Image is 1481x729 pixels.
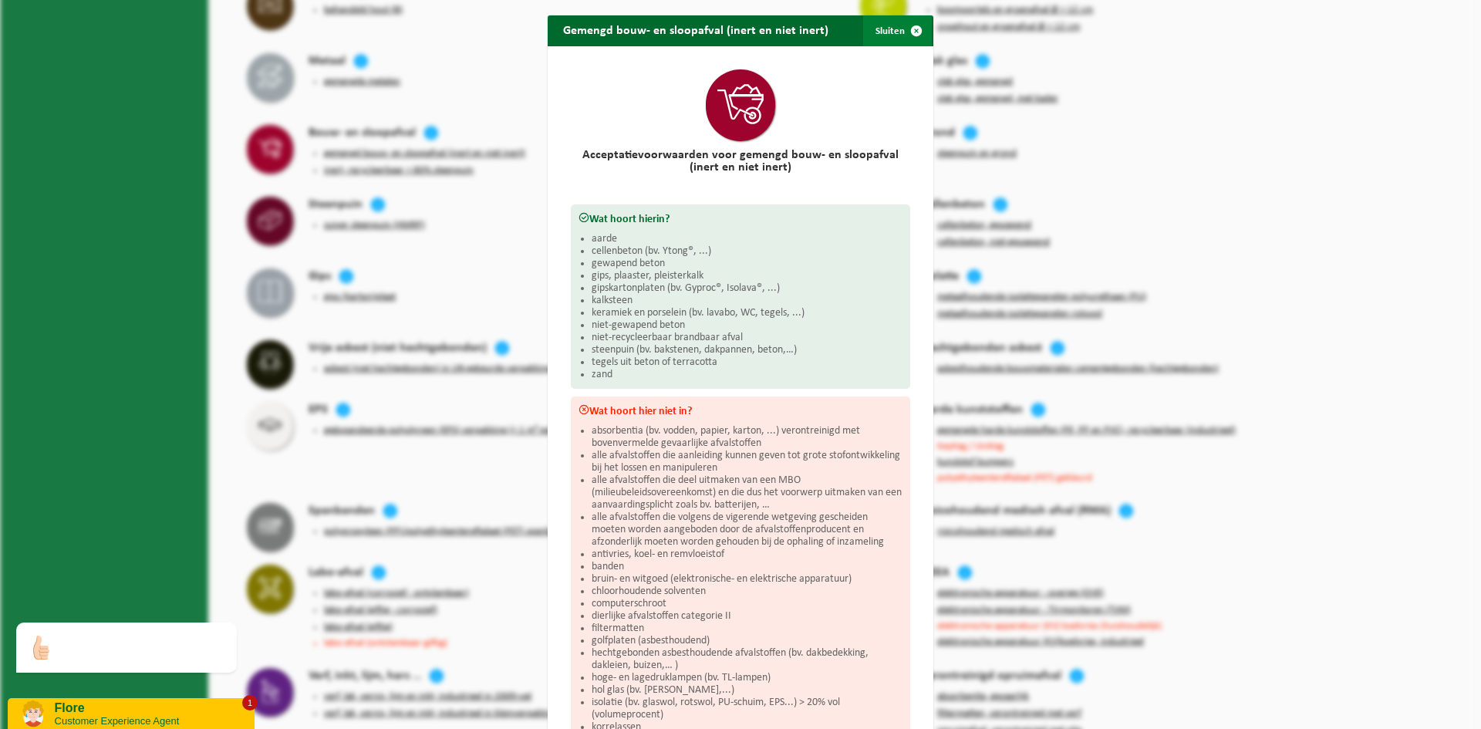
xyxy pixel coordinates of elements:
[592,697,902,721] li: isolatie (bv. glaswol, rotswol, PU-schuim, EPS...) > 20% vol (volumeprocent)
[592,319,902,332] li: niet-gewapend beton
[571,149,910,174] h2: Acceptatievoorwaarden voor gemengd bouw- en sloopafval (inert en niet inert)
[548,15,844,45] h2: Gemengd bouw- en sloopafval (inert en niet inert)
[863,15,932,46] button: Sluiten
[592,282,902,295] li: gipskartonplaten (bv. Gyproc®, Isolava®, ...)
[592,245,902,258] li: cellenbeton (bv. Ytong®, ...)
[592,258,902,270] li: gewapend beton
[592,647,902,672] li: hechtgebonden asbesthoudende afvalstoffen (bv. dakbedekking, dakleien, buizen,… )
[592,332,902,344] li: niet-recycleerbaar brandbaar afval
[592,425,902,450] li: absorbentia (bv. vodden, papier, karton, ...) verontreinigd met bovenvermelde gevaarlijke afvalst...
[592,270,902,282] li: gips, plaaster, pleisterkalk
[592,450,902,474] li: alle afvalstoffen die aanleiding kunnen geven tot grote stofontwikkeling bij het lossen en manipu...
[592,573,902,586] li: bruin- en witgoed (elektronische- en elektrische apparatuur)
[592,672,902,684] li: hoge- en lagedruklampen (bv. TL-lampen)
[592,548,902,561] li: antivries, koel- en remvloeistof
[592,307,902,319] li: keramiek en porselein (bv. lavabo, WC, tegels, ...)
[592,623,902,635] li: filtermatten
[592,511,902,548] li: alle afvalstoffen die volgens de vigerende wetgeving gescheiden moeten worden aangeboden door de ...
[592,684,902,697] li: hol glas (bv. [PERSON_NAME],...)
[579,212,902,225] h3: Wat hoort hierin?
[592,635,902,647] li: golfplaten (asbesthoudend)
[592,586,902,598] li: chloorhoudende solventen
[579,404,902,417] h3: Wat hoort hier niet in?
[592,610,902,623] li: dierlijke afvalstoffen categorie II
[592,233,902,245] li: aarde
[592,598,902,610] li: computerschroot
[8,695,258,729] iframe: chat widget
[592,369,902,381] li: zand
[8,484,285,690] iframe: chat widget
[592,295,902,307] li: kalksteen
[592,344,902,356] li: steenpuin (bv. bakstenen, dakpannen, beton,…)
[592,474,902,511] li: alle afvalstoffen die deel uitmaken van een MBO (milieubeleidsovereenkomst) en die dus het voorwe...
[592,561,902,573] li: banden
[592,356,902,369] li: tegels uit beton of terracotta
